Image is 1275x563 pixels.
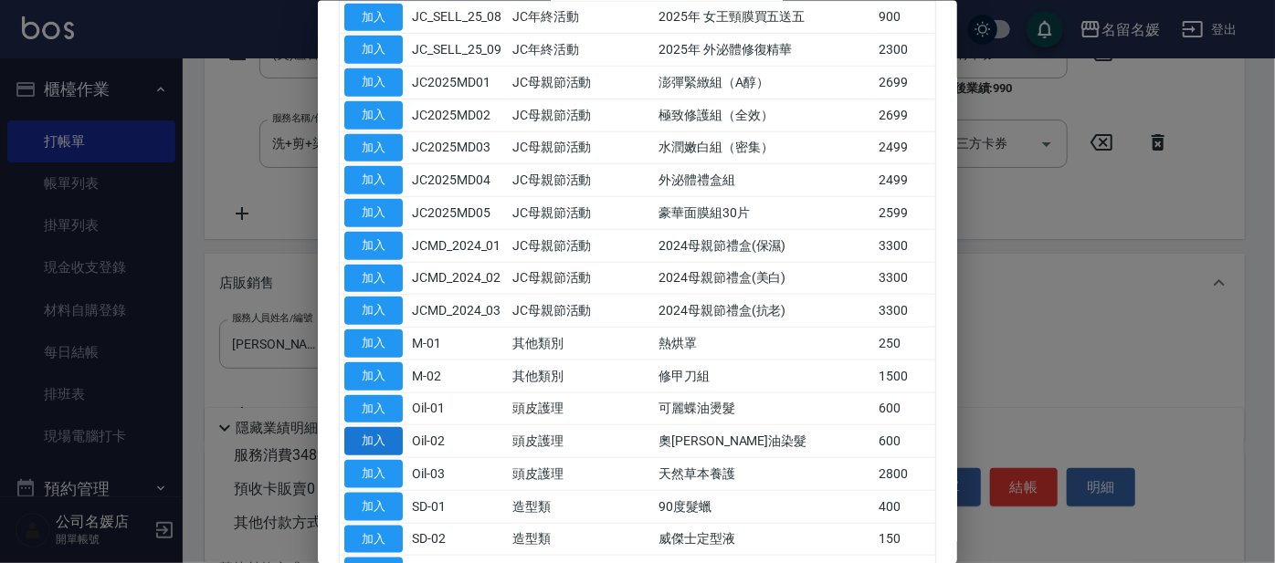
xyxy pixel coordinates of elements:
[654,490,874,523] td: 90度髮蠟
[407,163,508,196] td: JC2025MD04
[874,163,935,196] td: 2499
[344,36,403,64] button: 加入
[874,33,935,66] td: 2300
[654,196,874,229] td: 豪華面膜組30片
[508,229,654,262] td: JC母親節活動
[508,294,654,327] td: JC母親節活動
[344,100,403,129] button: 加入
[407,490,508,523] td: SD-01
[654,392,874,425] td: 可麗蝶油燙髮
[654,294,874,327] td: 2024母親節禮盒(抗老)
[654,1,874,34] td: 2025年 女王頸膜買五送五
[508,490,654,523] td: 造型類
[407,294,508,327] td: JCMD_2024_03
[654,523,874,556] td: 威傑士定型液
[508,523,654,556] td: 造型類
[654,66,874,99] td: 澎彈緊緻組（A醇）
[508,163,654,196] td: JC母親節活動
[407,33,508,66] td: JC_SELL_25_09
[874,490,935,523] td: 400
[344,264,403,292] button: 加入
[654,457,874,490] td: 天然草本養護
[344,297,403,325] button: 加入
[654,131,874,164] td: 水潤嫩白組（密集）
[508,66,654,99] td: JC母親節活動
[654,327,874,360] td: 熱烘罩
[874,1,935,34] td: 900
[344,361,403,390] button: 加入
[508,424,654,457] td: 頭皮護理
[407,196,508,229] td: JC2025MD05
[407,327,508,360] td: M-01
[344,133,403,162] button: 加入
[344,492,403,520] button: 加入
[508,196,654,229] td: JC母親節活動
[508,33,654,66] td: JC年終活動
[654,99,874,131] td: 極致修護組（全效）
[874,457,935,490] td: 2800
[508,262,654,295] td: JC母親節活動
[344,3,403,31] button: 加入
[874,523,935,556] td: 150
[407,360,508,392] td: M-02
[508,392,654,425] td: 頭皮護理
[344,394,403,422] button: 加入
[654,163,874,196] td: 外泌體禮盒組
[874,392,935,425] td: 600
[654,262,874,295] td: 2024母親節禮盒(美白)
[508,327,654,360] td: 其他類別
[874,196,935,229] td: 2599
[344,525,403,553] button: 加入
[874,360,935,392] td: 1500
[344,68,403,97] button: 加入
[407,99,508,131] td: JC2025MD02
[344,166,403,194] button: 加入
[874,131,935,164] td: 2499
[874,294,935,327] td: 3300
[874,327,935,360] td: 250
[407,229,508,262] td: JCMD_2024_01
[654,360,874,392] td: 修甲刀組
[654,33,874,66] td: 2025年 外泌體修復精華
[344,199,403,227] button: 加入
[654,424,874,457] td: 奧[PERSON_NAME]油染髮
[344,460,403,488] button: 加入
[508,131,654,164] td: JC母親節活動
[874,262,935,295] td: 3300
[874,229,935,262] td: 3300
[874,99,935,131] td: 2699
[407,457,508,490] td: Oil-03
[508,1,654,34] td: JC年終活動
[407,523,508,556] td: SD-02
[654,229,874,262] td: 2024母親節禮盒(保濕)
[344,329,403,358] button: 加入
[407,131,508,164] td: JC2025MD03
[508,457,654,490] td: 頭皮護理
[508,360,654,392] td: 其他類別
[344,427,403,455] button: 加入
[344,231,403,259] button: 加入
[407,424,508,457] td: Oil-02
[407,1,508,34] td: JC_SELL_25_08
[874,66,935,99] td: 2699
[407,392,508,425] td: Oil-01
[508,99,654,131] td: JC母親節活動
[874,424,935,457] td: 600
[407,66,508,99] td: JC2025MD01
[407,262,508,295] td: JCMD_2024_02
